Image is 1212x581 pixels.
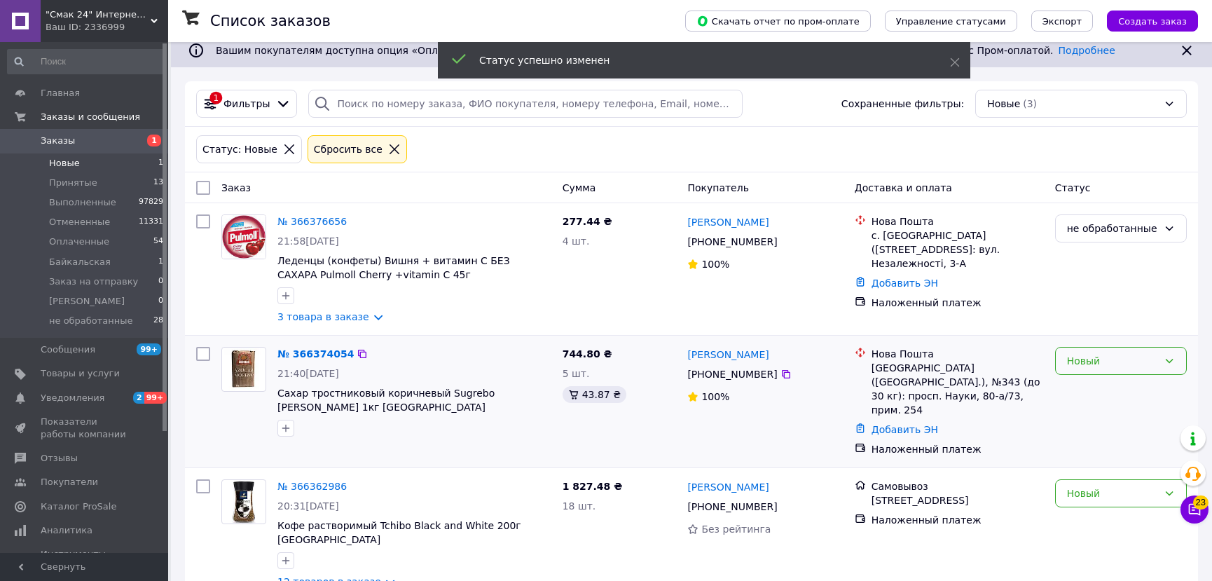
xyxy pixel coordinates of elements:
[49,177,97,189] span: Принятые
[687,236,777,247] span: [PHONE_NUMBER]
[563,386,626,403] div: 43.87 ₴
[1093,15,1198,26] a: Создать заказ
[277,255,510,294] span: Леденцы (конфеты) Вишня + витамин С БЕЗ САХАРА Pulmoll Cherry +vitamin C 45г [GEOGRAPHIC_DATA]
[232,480,256,524] img: Фото товару
[41,524,92,537] span: Аналитика
[133,392,144,404] span: 2
[137,343,161,355] span: 99+
[685,11,871,32] button: Скачать отчет по пром-оплате
[872,479,1044,493] div: Самовывоз
[200,142,280,157] div: Статус: Новые
[872,228,1044,271] div: с. [GEOGRAPHIC_DATA] ([STREET_ADDRESS]: вул. Незалежності, 3-А
[41,343,95,356] span: Сообщения
[563,348,612,360] span: 744.80 ₴
[41,367,120,380] span: Товары и услуги
[277,481,347,492] a: № 366362986
[216,45,1115,56] span: Вашим покупателям доступна опция «Оплатить частями от Rozetka» на 2 платежа. Получайте новые зака...
[41,416,130,441] span: Показатели работы компании
[41,87,80,100] span: Главная
[139,216,163,228] span: 11331
[277,311,369,322] a: 3 товара в заказе
[158,157,163,170] span: 1
[49,235,109,248] span: Оплаченные
[49,295,125,308] span: [PERSON_NAME]
[1055,182,1091,193] span: Статус
[222,215,266,259] img: Фото товару
[987,97,1020,111] span: Новые
[872,513,1044,527] div: Наложенный платеж
[223,97,270,111] span: Фильтры
[41,476,98,488] span: Покупатели
[7,49,165,74] input: Поиск
[872,424,938,435] a: Добавить ЭН
[49,275,138,288] span: Заказ на отправку
[277,520,521,545] a: Кофе растворимый Tchibo Black and White 200г [GEOGRAPHIC_DATA]
[701,391,729,402] span: 100%
[1059,45,1115,56] a: Подробнее
[687,182,749,193] span: Покупатель
[563,481,623,492] span: 1 827.48 ₴
[158,256,163,268] span: 1
[158,295,163,308] span: 0
[277,368,339,379] span: 21:40[DATE]
[1107,11,1198,32] button: Создать заказ
[210,13,331,29] h1: Список заказов
[147,135,161,146] span: 1
[701,524,771,535] span: Без рейтинга
[46,8,151,21] span: "Смак 24" Интернет-магазин
[144,392,167,404] span: 99+
[46,21,168,34] div: Ваш ID: 2336999
[687,501,777,512] span: [PHONE_NUMBER]
[1031,11,1093,32] button: Экспорт
[49,315,133,327] span: не обработанные
[139,196,163,209] span: 97829
[687,480,769,494] a: [PERSON_NAME]
[872,442,1044,456] div: Наложенный платеж
[1023,98,1037,109] span: (3)
[479,53,915,67] div: Статус успешно изменен
[221,182,251,193] span: Заказ
[277,388,495,413] a: Сахар тростниковый коричневый Sugrebo [PERSON_NAME] 1кг [GEOGRAPHIC_DATA]
[1180,495,1208,524] button: Чат с покупателем23
[153,177,163,189] span: 13
[308,90,743,118] input: Поиск по номеру заказа, ФИО покупателя, номеру телефона, Email, номеру накладной
[855,182,952,193] span: Доставка и оплата
[224,348,264,391] img: Фото товару
[311,142,385,157] div: Сбросить все
[885,11,1017,32] button: Управление статусами
[221,479,266,524] a: Фото товару
[1067,486,1158,501] div: Новый
[696,15,860,27] span: Скачать отчет по пром-оплате
[158,275,163,288] span: 0
[277,235,339,247] span: 21:58[DATE]
[872,278,938,289] a: Добавить ЭН
[1118,16,1187,27] span: Создать заказ
[153,315,163,327] span: 28
[277,348,354,360] a: № 366374054
[41,111,140,123] span: Заказы и сообщения
[563,368,590,379] span: 5 шт.
[687,369,777,380] span: [PHONE_NUMBER]
[872,347,1044,361] div: Нова Пошта
[563,182,596,193] span: Сумма
[701,259,729,270] span: 100%
[1193,495,1208,510] span: 23
[153,235,163,248] span: 54
[41,392,104,404] span: Уведомления
[1067,221,1158,236] div: не обработанные
[563,500,596,512] span: 18 шт.
[563,216,612,227] span: 277.44 ₴
[563,235,590,247] span: 4 шт.
[1067,353,1158,369] div: Новый
[41,452,78,465] span: Отзывы
[41,548,130,573] span: Инструменты вебмастера и SEO
[221,214,266,259] a: Фото товару
[1042,16,1082,27] span: Экспорт
[49,216,110,228] span: Отмененные
[841,97,964,111] span: Сохраненные фильтры:
[41,135,75,147] span: Заказы
[687,215,769,229] a: [PERSON_NAME]
[872,361,1044,417] div: [GEOGRAPHIC_DATA] ([GEOGRAPHIC_DATA].), №343 (до 30 кг): просп. Науки, 80-а/73, прим. 254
